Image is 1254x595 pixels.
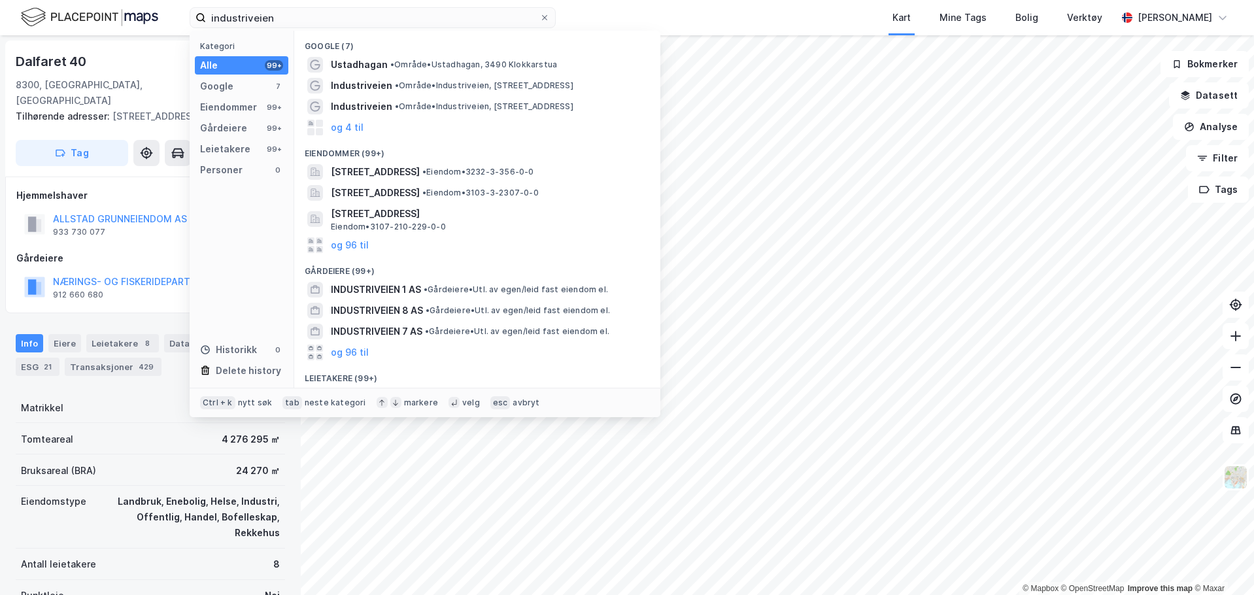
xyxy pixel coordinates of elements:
[65,358,161,376] div: Transaksjoner
[395,101,573,112] span: Område • Industriveien, [STREET_ADDRESS]
[331,282,421,297] span: INDUSTRIVEIEN 1 AS
[513,398,539,408] div: avbryt
[273,345,283,355] div: 0
[21,432,73,447] div: Tomteareal
[1061,584,1125,593] a: OpenStreetMap
[200,41,288,51] div: Kategori
[305,398,366,408] div: neste kategori
[86,334,159,352] div: Leietakere
[1128,584,1193,593] a: Improve this map
[16,77,233,109] div: 8300, [GEOGRAPHIC_DATA], [GEOGRAPHIC_DATA]
[236,463,280,479] div: 24 270 ㎡
[940,10,987,25] div: Mine Tags
[294,256,660,279] div: Gårdeiere (99+)
[422,167,534,177] span: Eiendom • 3232-3-356-0-0
[265,144,283,154] div: 99+
[390,59,557,70] span: Område • Ustadhagan, 3490 Klokkarstua
[331,222,446,232] span: Eiendom • 3107-210-229-0-0
[136,360,156,373] div: 429
[273,556,280,572] div: 8
[294,31,660,54] div: Google (7)
[1161,51,1249,77] button: Bokmerker
[1189,532,1254,595] div: Kontrollprogram for chat
[53,290,103,300] div: 912 660 680
[141,337,154,350] div: 8
[200,141,250,157] div: Leietakere
[16,51,89,72] div: Dalfaret 40
[200,58,218,73] div: Alle
[422,188,539,198] span: Eiendom • 3103-3-2307-0-0
[16,109,275,124] div: [STREET_ADDRESS]
[395,101,399,111] span: •
[331,185,420,201] span: [STREET_ADDRESS]
[16,334,43,352] div: Info
[1015,10,1038,25] div: Bolig
[16,358,59,376] div: ESG
[331,206,645,222] span: [STREET_ADDRESS]
[892,10,911,25] div: Kart
[331,303,423,318] span: INDUSTRIVEIEN 8 AS
[331,237,369,253] button: og 96 til
[1067,10,1102,25] div: Verktøy
[21,6,158,29] img: logo.f888ab2527a4732fd821a326f86c7f29.svg
[395,80,399,90] span: •
[53,227,105,237] div: 933 730 077
[294,363,660,386] div: Leietakere (99+)
[331,164,420,180] span: [STREET_ADDRESS]
[1186,145,1249,171] button: Filter
[425,326,429,336] span: •
[1223,465,1248,490] img: Z
[102,494,280,541] div: Landbruk, Enebolig, Helse, Industri, Offentlig, Handel, Bofelleskap, Rekkehus
[1023,584,1059,593] a: Mapbox
[21,494,86,509] div: Eiendomstype
[265,123,283,133] div: 99+
[273,165,283,175] div: 0
[164,334,213,352] div: Datasett
[16,140,128,166] button: Tag
[1169,82,1249,109] button: Datasett
[294,138,660,161] div: Eiendommer (99+)
[48,334,81,352] div: Eiere
[331,120,364,135] button: og 4 til
[426,305,610,316] span: Gårdeiere • Utl. av egen/leid fast eiendom el.
[424,284,608,295] span: Gårdeiere • Utl. av egen/leid fast eiendom el.
[1173,114,1249,140] button: Analyse
[422,167,426,177] span: •
[424,284,428,294] span: •
[200,342,257,358] div: Historikk
[1138,10,1212,25] div: [PERSON_NAME]
[265,102,283,112] div: 99+
[462,398,480,408] div: velg
[238,398,273,408] div: nytt søk
[395,80,573,91] span: Område • Industriveien, [STREET_ADDRESS]
[273,81,283,92] div: 7
[200,99,257,115] div: Eiendommer
[1188,177,1249,203] button: Tags
[21,463,96,479] div: Bruksareal (BRA)
[490,396,511,409] div: esc
[200,78,233,94] div: Google
[331,324,422,339] span: INDUSTRIVEIEN 7 AS
[390,59,394,69] span: •
[425,326,609,337] span: Gårdeiere • Utl. av egen/leid fast eiendom el.
[265,60,283,71] div: 99+
[41,360,54,373] div: 21
[282,396,302,409] div: tab
[422,188,426,197] span: •
[16,110,112,122] span: Tilhørende adresser:
[21,556,96,572] div: Antall leietakere
[331,78,392,93] span: Industriveien
[200,396,235,409] div: Ctrl + k
[404,398,438,408] div: markere
[216,363,281,379] div: Delete history
[331,99,392,114] span: Industriveien
[331,345,369,360] button: og 96 til
[222,432,280,447] div: 4 276 295 ㎡
[426,305,430,315] span: •
[206,8,539,27] input: Søk på adresse, matrikkel, gårdeiere, leietakere eller personer
[331,57,388,73] span: Ustadhagan
[200,120,247,136] div: Gårdeiere
[1189,532,1254,595] iframe: Chat Widget
[21,400,63,416] div: Matrikkel
[16,250,284,266] div: Gårdeiere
